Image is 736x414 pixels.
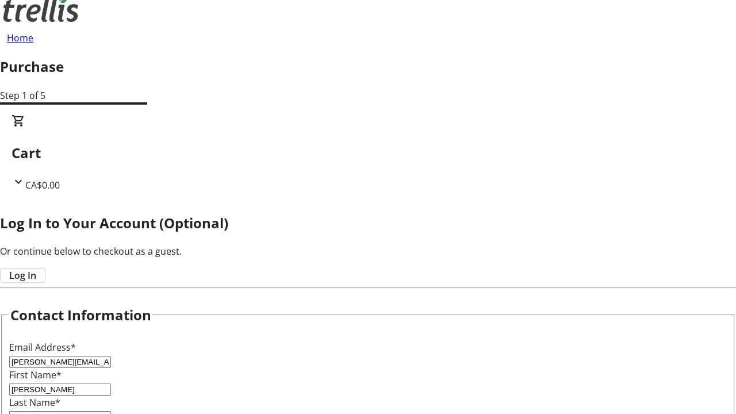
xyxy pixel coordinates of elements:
[25,179,60,191] span: CA$0.00
[9,269,36,282] span: Log In
[11,114,724,192] div: CartCA$0.00
[9,341,76,354] label: Email Address*
[9,369,62,381] label: First Name*
[11,143,724,163] h2: Cart
[9,396,60,409] label: Last Name*
[10,305,151,325] h2: Contact Information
